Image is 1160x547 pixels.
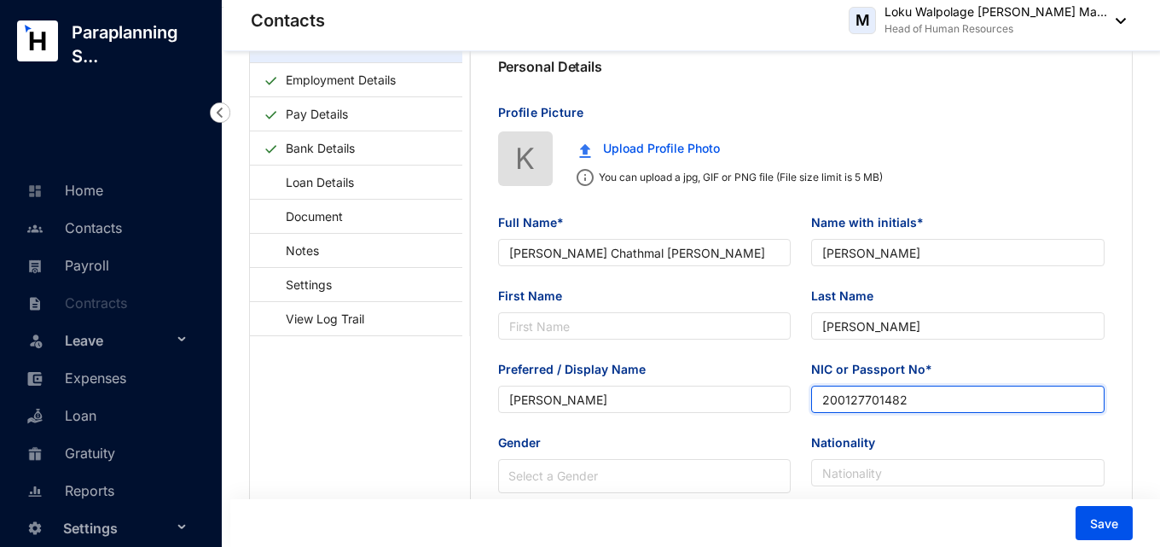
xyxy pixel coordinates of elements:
input: Name with initials* [811,239,1105,266]
span: K [515,136,535,181]
img: settings-unselected.1febfda315e6e19643a1.svg [27,521,43,536]
a: Gratuity [22,445,115,462]
p: Profile Picture [498,104,1105,131]
a: Loan [22,407,96,424]
button: Save [1076,506,1133,540]
input: Full Name* [498,239,792,266]
label: Full Name* [498,213,576,232]
span: Save [1090,515,1118,532]
a: Employment Details [279,62,403,97]
img: upload.c0f81fc875f389a06f631e1c6d8834da.svg [579,143,591,158]
label: Last Name [811,287,885,306]
label: Name with initials* [811,213,936,232]
p: Personal Details [498,56,602,77]
a: Loan Details [264,165,360,200]
img: contract-unselected.99e2b2107c0a7dd48938.svg [27,296,43,311]
a: Contracts [22,294,127,311]
a: Contacts [22,219,122,236]
a: Document [264,199,349,234]
img: nav-icon-left.19a07721e4dec06a274f6d07517f07b7.svg [210,102,230,123]
img: loan-unselected.d74d20a04637f2d15ab5.svg [27,409,43,424]
label: Gender [498,434,553,452]
img: payroll-unselected.b590312f920e76f0c668.svg [27,259,43,274]
a: Settings [264,267,338,302]
label: Nationality [811,434,887,452]
a: Bank Details [279,131,362,166]
img: home-unselected.a29eae3204392db15eaf.svg [27,183,43,199]
input: First Name [498,312,792,340]
input: NIC or Passport No* [811,386,1105,413]
li: Gratuity [14,434,201,471]
p: Loku Walpolage [PERSON_NAME] Ma... [884,3,1107,20]
img: people-unselected.118708e94b43a90eceab.svg [27,221,43,236]
li: Payroll [14,246,201,283]
label: Preferred / Display Name [498,360,658,379]
li: Home [14,171,201,208]
button: Upload Profile Photo [566,131,733,166]
a: Reports [22,482,114,499]
img: leave-unselected.2934df6273408c3f84d9.svg [27,332,44,349]
p: You can upload a jpg, GIF or PNG file (File size limit is 5 MB) [594,169,883,186]
li: Contracts [14,283,201,321]
p: Head of Human Resources [884,20,1107,38]
li: Contacts [14,208,201,246]
li: Reports [14,471,201,509]
label: First Name [498,287,574,306]
a: Pay Details [279,96,355,131]
input: Nationality [811,459,1105,486]
span: M [855,13,870,28]
span: Upload Profile Photo [603,139,720,158]
img: report-unselected.e6a6b4230fc7da01f883.svg [27,484,43,499]
img: info.ad751165ce926853d1d36026adaaebbf.svg [577,169,594,186]
input: Preferred / Display Name [498,386,792,413]
label: NIC or Passport No* [811,360,944,379]
li: Expenses [14,358,201,396]
a: Expenses [22,370,126,387]
a: View Log Trail [264,301,370,336]
a: Notes [264,233,325,268]
img: gratuity-unselected.a8c340787eea3cf492d7.svg [27,446,43,462]
img: dropdown-black.8e83cc76930a90b1a4fdb6d089b7bf3a.svg [1107,18,1126,24]
span: Settings [63,511,172,545]
p: Contacts [251,9,325,32]
span: Leave [65,323,172,358]
a: Home [22,182,103,199]
input: Last Name [811,312,1105,340]
p: Paraplanning S... [58,20,222,68]
img: expense-unselected.2edcf0507c847f3e9e96.svg [27,371,43,387]
a: Payroll [22,257,109,274]
li: Loan [14,396,201,434]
